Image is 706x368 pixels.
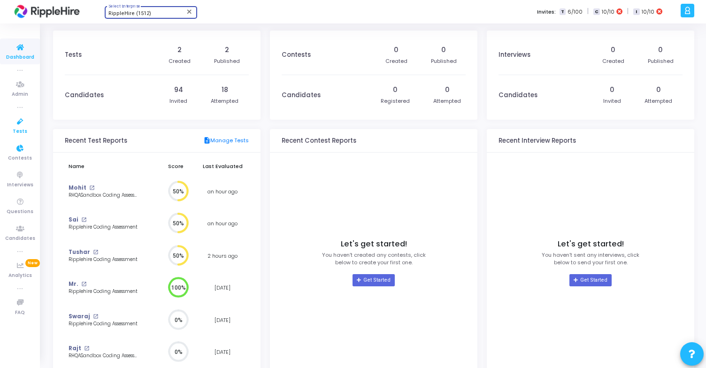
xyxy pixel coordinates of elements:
[393,85,398,95] div: 0
[225,45,229,55] div: 2
[69,353,141,360] div: RHQASandbox Coding Assessment
[593,8,599,15] span: C
[93,250,98,255] mat-icon: open_in_new
[5,235,35,243] span: Candidates
[186,8,193,15] mat-icon: Clear
[93,314,98,319] mat-icon: open_in_new
[633,8,639,15] span: I
[69,192,141,199] div: RHQASandbox Coding Assessment
[12,2,82,21] img: logo
[542,251,639,267] p: You haven’t sent any interviews, click below to send your first one.
[12,91,28,99] span: Admin
[441,45,446,55] div: 0
[89,185,94,191] mat-icon: open_in_new
[569,274,611,286] a: Get Started
[658,45,663,55] div: 0
[385,57,407,65] div: Created
[282,92,321,99] h3: Candidates
[174,85,183,95] div: 94
[65,157,155,176] th: Name
[587,7,589,16] span: |
[560,8,566,15] span: T
[155,157,196,176] th: Score
[196,272,249,304] td: [DATE]
[65,51,82,59] h3: Tests
[69,280,78,288] a: Mr.
[433,97,461,105] div: Attempted
[499,51,530,59] h3: Interviews
[656,85,661,95] div: 0
[6,54,34,61] span: Dashboard
[7,208,33,216] span: Questions
[445,85,450,95] div: 0
[169,57,191,65] div: Created
[196,304,249,337] td: [DATE]
[203,137,210,145] mat-icon: description
[394,45,399,55] div: 0
[568,8,583,16] span: 6/100
[84,346,89,351] mat-icon: open_in_new
[177,45,182,55] div: 2
[214,57,240,65] div: Published
[610,85,614,95] div: 0
[65,137,127,145] h3: Recent Test Reports
[69,321,141,328] div: Ripplehire Coding Assessment
[69,224,141,231] div: Ripplehire Coding Assessment
[203,137,249,145] a: Manage Tests
[8,272,32,280] span: Analytics
[13,128,27,136] span: Tests
[645,97,672,105] div: Attempted
[81,282,86,287] mat-icon: open_in_new
[69,345,81,353] a: Rajt
[499,137,576,145] h3: Recent Interview Reports
[611,45,615,55] div: 0
[69,288,141,295] div: Ripplehire Coding Assessment
[222,85,228,95] div: 18
[8,154,32,162] span: Contests
[499,92,537,99] h3: Candidates
[627,7,629,16] span: |
[648,57,674,65] div: Published
[196,240,249,272] td: 2 hours ago
[282,51,311,59] h3: Contests
[15,309,25,317] span: FAQ
[537,8,556,16] label: Invites:
[69,248,90,256] a: Tushar
[282,137,356,145] h3: Recent Contest Reports
[431,57,457,65] div: Published
[69,256,141,263] div: Ripplehire Coding Assessment
[322,251,426,267] p: You haven’t created any contests, click below to create your first one.
[602,57,624,65] div: Created
[642,8,654,16] span: 10/10
[108,10,151,16] span: RippleHire (1512)
[602,8,614,16] span: 10/10
[65,92,104,99] h3: Candidates
[7,181,33,189] span: Interviews
[169,97,187,105] div: Invited
[69,216,78,224] a: Sai
[69,184,86,192] a: Mohit
[81,217,86,222] mat-icon: open_in_new
[69,313,90,321] a: Swaraj
[196,157,249,176] th: Last Evaluated
[25,259,40,267] span: New
[196,207,249,240] td: an hour ago
[341,239,407,249] h4: Let's get started!
[211,97,238,105] div: Attempted
[381,97,410,105] div: Registered
[353,274,394,286] a: Get Started
[603,97,621,105] div: Invited
[196,176,249,208] td: an hour ago
[558,239,624,249] h4: Let's get started!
